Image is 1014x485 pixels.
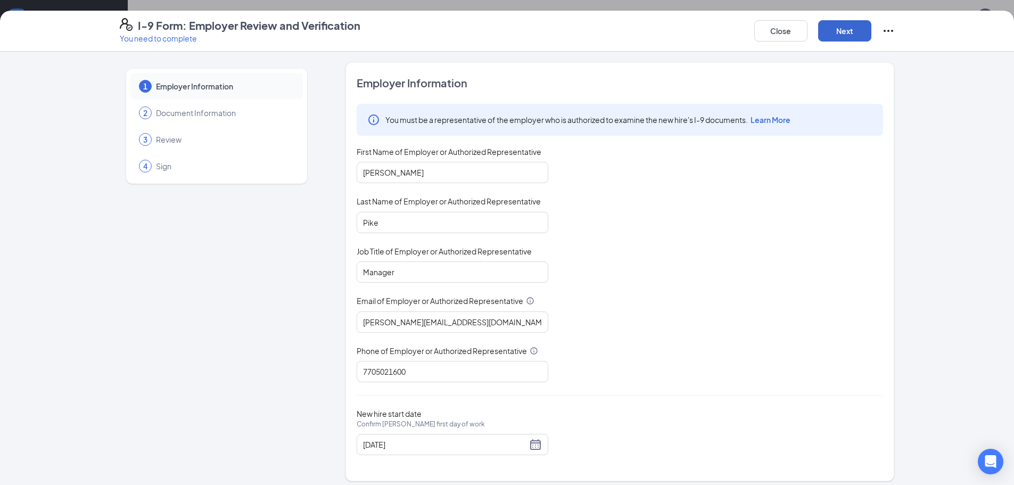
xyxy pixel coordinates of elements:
span: 3 [143,134,147,145]
h4: I-9 Form: Employer Review and Verification [138,18,360,33]
input: Enter your email address [357,311,548,333]
input: 09/01/2025 [363,439,527,450]
span: First Name of Employer or Authorized Representative [357,146,541,157]
input: Enter your first name [357,162,548,183]
svg: Ellipses [882,24,895,37]
span: Learn More [751,115,790,125]
span: You must be a representative of the employer who is authorized to examine the new hire's I-9 docu... [385,114,790,125]
span: 1 [143,81,147,92]
span: Employer Information [156,81,292,92]
span: Sign [156,161,292,171]
p: You need to complete [120,33,360,44]
span: New hire start date [357,408,485,440]
input: 10 digits only, e.g. "1231231234" [357,361,548,382]
span: Document Information [156,108,292,118]
svg: FormI9EVerifyIcon [120,18,133,31]
span: Review [156,134,292,145]
a: Learn More [748,115,790,125]
span: Email of Employer or Authorized Representative [357,295,523,306]
div: Open Intercom Messenger [978,449,1003,474]
svg: Info [526,297,534,305]
span: Confirm [PERSON_NAME] first day of work [357,419,485,430]
span: Last Name of Employer or Authorized Representative [357,196,541,207]
svg: Info [367,113,380,126]
span: 4 [143,161,147,171]
span: Phone of Employer or Authorized Representative [357,346,527,356]
input: Enter job title [357,261,548,283]
span: Employer Information [357,76,883,91]
span: 2 [143,108,147,118]
span: Job Title of Employer or Authorized Representative [357,246,532,257]
button: Next [818,20,871,42]
input: Enter your last name [357,212,548,233]
button: Close [754,20,807,42]
svg: Info [530,347,538,355]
